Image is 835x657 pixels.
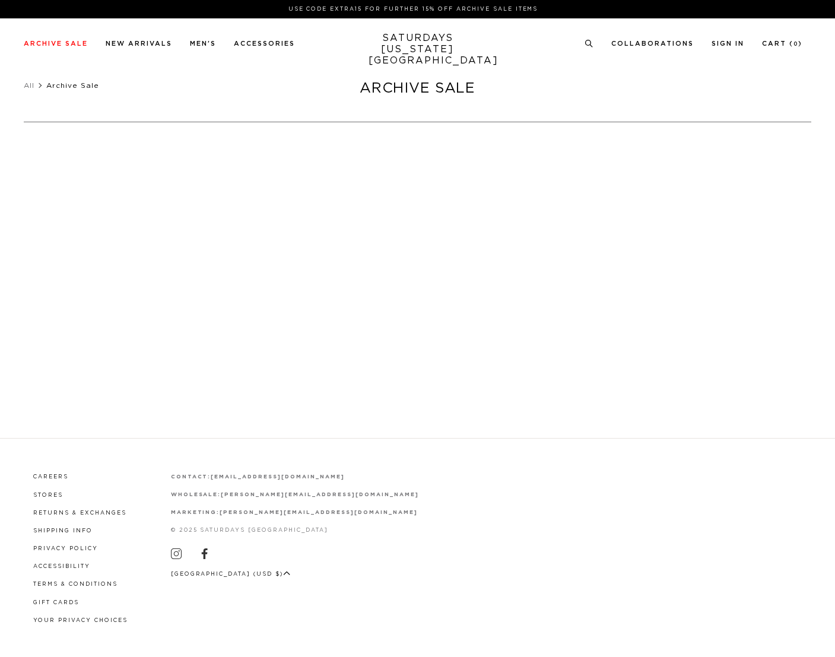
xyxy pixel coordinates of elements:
a: Stores [33,493,63,498]
a: Shipping Info [33,528,93,534]
a: Careers [33,474,68,480]
a: New Arrivals [106,40,172,47]
a: Collaborations [611,40,694,47]
a: Accessories [234,40,295,47]
a: [PERSON_NAME][EMAIL_ADDRESS][DOMAIN_NAME] [221,492,418,497]
a: Privacy Policy [33,546,98,551]
p: © 2025 Saturdays [GEOGRAPHIC_DATA] [171,526,419,535]
a: Accessibility [33,564,90,569]
a: All [24,82,34,89]
a: Returns & Exchanges [33,510,126,516]
button: [GEOGRAPHIC_DATA] (USD $) [171,570,291,579]
a: Men's [190,40,216,47]
span: Archive Sale [46,82,99,89]
strong: wholesale: [171,492,221,497]
strong: marketing: [171,510,220,515]
a: Your privacy choices [33,618,128,623]
a: [EMAIL_ADDRESS][DOMAIN_NAME] [211,474,344,480]
a: Cart (0) [762,40,802,47]
small: 0 [793,42,798,47]
a: [PERSON_NAME][EMAIL_ADDRESS][DOMAIN_NAME] [220,510,417,515]
a: Terms & Conditions [33,582,118,587]
strong: contact: [171,474,211,480]
a: Archive Sale [24,40,88,47]
a: Sign In [712,40,744,47]
a: SATURDAYS[US_STATE][GEOGRAPHIC_DATA] [369,33,466,66]
a: Gift Cards [33,600,79,605]
p: Use Code EXTRA15 for Further 15% Off Archive Sale Items [28,5,798,14]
